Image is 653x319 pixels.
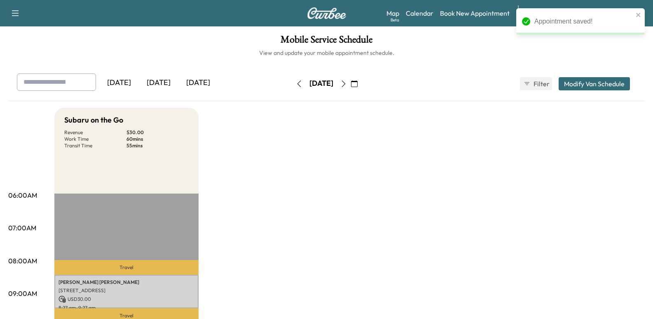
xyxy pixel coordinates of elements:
h1: Mobile Service Schedule [8,35,645,49]
div: [DATE] [178,73,218,92]
p: 09:00AM [8,288,37,298]
p: Transit Time [64,142,126,149]
div: Appointment saved! [534,17,633,26]
button: Modify Van Schedule [559,77,630,90]
p: [PERSON_NAME] [PERSON_NAME] [59,279,194,286]
h6: View and update your mobile appointment schedule. [8,49,645,57]
p: 06:00AM [8,190,37,200]
p: USD 30.00 [59,295,194,303]
img: Curbee Logo [307,7,346,19]
p: $ 30.00 [126,129,189,136]
span: Filter [534,79,548,89]
p: 60 mins [126,136,189,142]
a: Calendar [406,8,433,18]
div: [DATE] [139,73,178,92]
p: 55 mins [126,142,189,149]
a: MapBeta [386,8,399,18]
p: 8:27 am - 9:27 am [59,305,194,311]
p: 08:00AM [8,256,37,266]
p: Work Time [64,136,126,142]
div: [DATE] [309,78,333,89]
div: Beta [391,17,399,23]
a: Book New Appointment [440,8,510,18]
button: Filter [520,77,552,90]
div: [DATE] [99,73,139,92]
p: 07:00AM [8,223,36,233]
button: close [636,12,641,18]
h5: Subaru on the Go [64,114,123,126]
p: Revenue [64,129,126,136]
p: Travel [54,260,199,275]
p: [STREET_ADDRESS] [59,287,194,294]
